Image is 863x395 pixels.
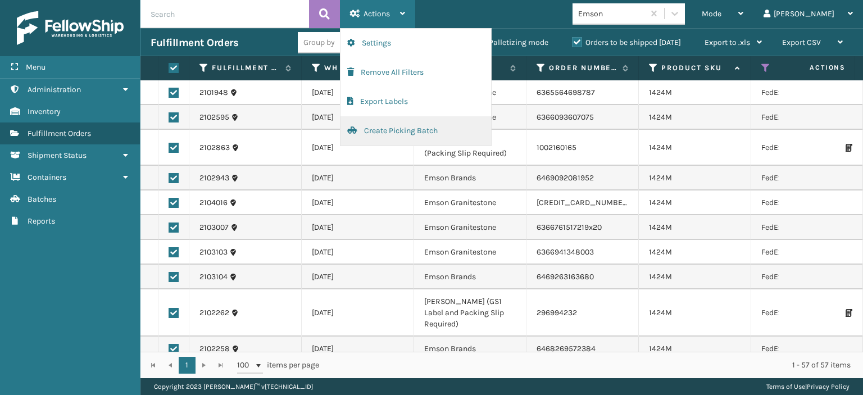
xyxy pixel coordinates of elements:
[237,360,254,371] span: 100
[414,215,526,240] td: Emson Granitestone
[578,8,645,20] div: Emson
[766,383,805,391] a: Terms of Use
[766,378,850,395] div: |
[661,63,729,73] label: Product SKU
[649,308,672,317] a: 1424M
[526,166,639,190] td: 6469092081952
[549,63,617,73] label: Order Number
[199,87,228,98] a: 2101948
[649,272,672,282] a: 1424M
[324,63,392,73] label: WH Ship By Date
[199,197,228,208] a: 2104016
[526,80,639,105] td: 6365564698787
[526,265,639,289] td: 6469263163680
[340,87,491,116] button: Export Labels
[649,247,672,257] a: 1424M
[154,378,313,395] p: Copyright 2023 [PERSON_NAME]™ v [TECHNICAL_ID]
[340,58,491,87] button: Remove All Filters
[302,265,414,289] td: [DATE]
[846,309,852,317] i: Print Packing Slip
[414,265,526,289] td: Emson Brands
[237,357,319,374] span: items per page
[335,360,851,371] div: 1 - 57 of 57 items
[649,112,672,122] a: 1424M
[151,36,238,49] h3: Fulfillment Orders
[414,337,526,361] td: Emson Brands
[526,105,639,130] td: 6366093607075
[414,190,526,215] td: Emson Granitestone
[705,38,750,47] span: Export to .xls
[649,223,672,232] a: 1424M
[28,85,81,94] span: Administration
[199,142,230,153] a: 2102863
[302,130,414,166] td: [DATE]
[807,383,850,391] a: Privacy Policy
[17,11,124,45] img: logo
[199,172,229,184] a: 2102943
[782,38,821,47] span: Export CSV
[28,151,87,160] span: Shipment Status
[302,240,414,265] td: [DATE]
[199,247,228,258] a: 2103103
[649,344,672,353] a: 1424M
[526,130,639,166] td: 1002160165
[526,215,639,240] td: 6366761517219x20
[649,198,672,207] a: 1424M
[526,190,639,215] td: [CREDIT_CARD_NUMBER]
[302,190,414,215] td: [DATE]
[179,357,196,374] a: 1
[28,107,61,116] span: Inventory
[526,337,639,361] td: 6468269572384
[774,58,852,77] span: Actions
[28,129,91,138] span: Fulfillment Orders
[702,9,721,19] span: Mode
[414,240,526,265] td: Emson Granitestone
[199,112,229,123] a: 2102595
[340,29,491,58] button: Settings
[302,105,414,130] td: [DATE]
[572,38,681,47] label: Orders to be shipped [DATE]
[649,143,672,152] a: 1424M
[526,240,639,265] td: 6366941348003
[199,222,229,233] a: 2103007
[303,37,335,48] div: Group by
[28,172,66,182] span: Containers
[199,271,228,283] a: 2103104
[302,80,414,105] td: [DATE]
[199,307,229,319] a: 2102262
[414,130,526,166] td: [PERSON_NAME] (Packing Slip Required)
[302,289,414,337] td: [DATE]
[26,62,46,72] span: Menu
[302,166,414,190] td: [DATE]
[28,216,55,226] span: Reports
[302,215,414,240] td: [DATE]
[649,173,672,183] a: 1424M
[414,289,526,337] td: [PERSON_NAME] (GS1 Label and Packing Slip Required)
[340,116,491,146] button: Create Picking Batch
[212,63,280,73] label: Fulfillment Order Id
[649,88,672,97] a: 1424M
[526,289,639,337] td: 296994232
[414,166,526,190] td: Emson Brands
[199,343,230,355] a: 2102258
[364,9,390,19] span: Actions
[28,194,56,204] span: Batches
[846,144,852,152] i: Print Packing Slip
[302,337,414,361] td: [DATE]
